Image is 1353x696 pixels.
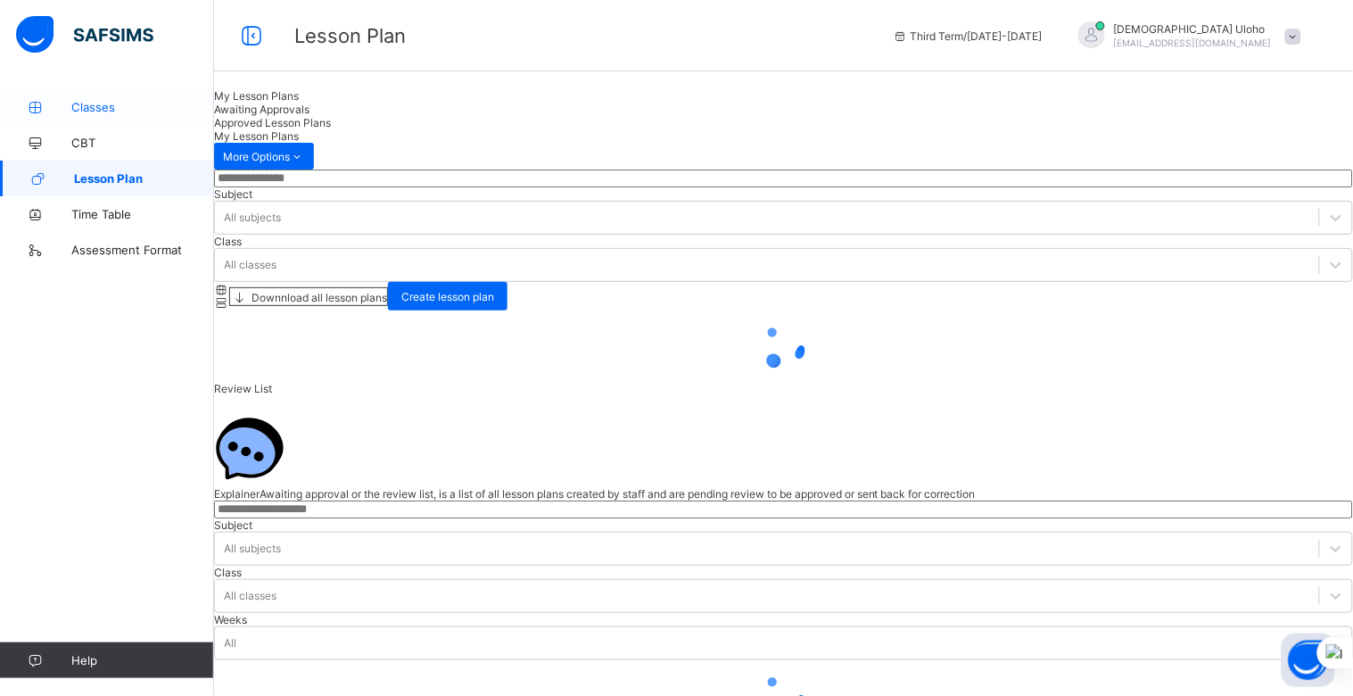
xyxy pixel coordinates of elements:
span: My Lesson Plans [214,129,299,143]
img: Chat.054c5d80b312491b9f15f6fadeacdca6.svg [214,413,285,485]
span: Subject [214,518,252,532]
div: All [224,637,236,650]
span: [EMAIL_ADDRESS][DOMAIN_NAME] [1114,37,1272,48]
span: Awaiting Approvals [214,103,309,116]
button: Open asap [1282,634,1335,687]
span: CBT [71,136,214,150]
img: safsims [16,16,153,54]
span: Time Table [71,207,214,221]
span: Lesson Plan [294,24,406,47]
span: Help [71,653,213,667]
div: All classes [224,590,276,603]
div: EzekielUloho [1060,21,1310,51]
span: Explainer [214,487,260,501]
span: Awaiting approval or the review list, is a list of all lesson plans created by staff and are pend... [260,487,976,501]
span: Assessment Format [71,243,214,257]
div: All classes [224,259,276,272]
div: All subjects [224,211,281,225]
span: Lesson Plan [74,171,214,186]
span: My Lesson Plans [214,89,299,103]
span: Create lesson plan [401,290,494,303]
span: Subject [214,187,252,201]
span: session/term information [893,29,1043,43]
span: More Options [223,150,305,163]
span: [DEMOGRAPHIC_DATA] Uloho [1114,22,1272,36]
span: Downnload all lesson plans [249,291,387,304]
span: Classes [71,100,214,114]
span: Weeks [214,613,247,626]
span: Approved Lesson Plans [214,116,331,129]
span: Class [214,566,242,579]
div: All subjects [224,543,281,556]
span: Class [214,235,242,248]
span: Review List [214,382,272,395]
